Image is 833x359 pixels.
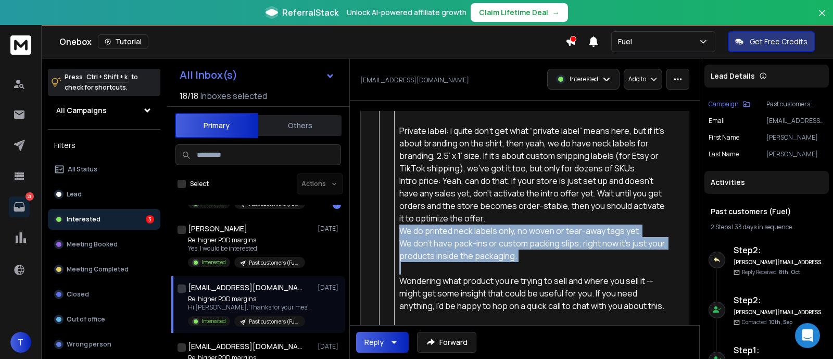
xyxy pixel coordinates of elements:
p: Yes, I would be interested. [188,244,305,253]
span: 33 days in sequence [735,222,792,231]
p: Interested [67,215,100,224]
span: → [552,7,560,18]
p: Press to check for shortcuts. [65,72,138,93]
button: Primary [175,113,258,138]
span: 2 Steps [711,222,731,231]
div: 3 [146,215,154,224]
button: Campaign [709,100,750,108]
button: Closed [48,284,160,305]
p: [DATE] [318,283,341,292]
button: Interested3 [48,209,160,230]
h6: [PERSON_NAME][EMAIL_ADDRESS][DOMAIN_NAME] [734,308,825,316]
button: Reply [356,332,409,353]
p: Wrong person [67,340,111,349]
h1: [PERSON_NAME] [188,224,247,234]
span: Ctrl + Shift + k [85,71,129,83]
button: Lead [48,184,160,205]
p: Meeting Completed [67,265,129,274]
span: ReferralStack [282,6,338,19]
a: 21 [9,196,30,217]
p: Interested [570,75,598,83]
p: Past customers (Fuel) [249,318,299,326]
button: Meeting Completed [48,259,160,280]
h6: [PERSON_NAME][EMAIL_ADDRESS][DOMAIN_NAME] [734,258,825,266]
button: All Campaigns [48,100,160,121]
h1: [EMAIL_ADDRESS][DOMAIN_NAME] [188,341,302,352]
p: Lead Details [711,71,755,81]
h1: All Campaigns [56,105,107,116]
p: [PERSON_NAME] [766,150,825,158]
span: 10th, Sep [769,318,792,326]
p: All Status [68,165,97,174]
label: Select [190,180,209,188]
div: Open Intercom Messenger [795,323,820,348]
p: Lead [67,190,82,199]
p: Get Free Credits [750,36,807,47]
div: Onebox [59,34,565,49]
p: [EMAIL_ADDRESS][DOMAIN_NAME] [766,117,825,125]
h1: Past customers (Fuel) [711,206,823,217]
button: All Status [48,159,160,180]
p: Interested [201,317,226,325]
button: Get Free Credits [728,31,815,52]
p: Past customers (Fuel) [249,259,299,267]
p: Fuel [618,36,636,47]
button: Forward [417,332,476,353]
div: 1 [333,201,341,209]
p: [DATE] [318,342,341,351]
p: Reply Received [742,268,800,276]
h1: All Inbox(s) [180,70,237,80]
button: Tutorial [98,34,148,49]
p: Contacted [742,318,792,326]
p: Hi [PERSON_NAME], Thanks for your message! I’ve [188,303,313,312]
button: Out of office [48,309,160,330]
li: Private label: I quite don’t get what “private label” means here, but if it’s about branding on t... [399,125,666,175]
div: Activities [704,171,829,194]
button: T [10,332,31,353]
p: Re: higher POD margins [188,236,305,244]
p: [PERSON_NAME] [766,133,825,142]
p: Last Name [709,150,739,158]
div: Best, [399,325,666,337]
span: 8th, Oct [779,268,800,276]
h3: Filters [48,138,160,153]
h1: [EMAIL_ADDRESS][DOMAIN_NAME] [188,282,302,293]
p: Out of office [67,315,105,324]
span: 18 / 18 [180,90,198,102]
button: Claim Lifetime Deal→ [471,3,568,22]
li: We do printed neck labels only, no woven or tear-away tags yet. [399,225,666,237]
h6: Step 2 : [734,294,825,306]
button: Others [258,114,342,137]
p: [EMAIL_ADDRESS][DOMAIN_NAME] [360,76,469,84]
div: Wondering what product you’re trying to sell and where you sell it — might get some insight that ... [399,275,666,312]
button: All Inbox(s) [171,65,343,85]
li: Intro price: Yeah, can do that. If your store is just set up and doesn’t have any sales yet, don’... [399,175,666,225]
p: Meeting Booked [67,240,118,249]
p: Re: higher POD margins [188,295,313,303]
p: Unlock AI-powered affiliate growth [347,7,466,18]
li: We don’t have pack-ins or custom packing slips; right now it’s just your products inside the pack... [399,237,666,262]
p: 21 [26,192,34,201]
div: | [711,223,823,231]
p: Closed [67,290,89,299]
p: Interested [201,258,226,266]
p: [DATE] [318,225,341,233]
h6: Step 2 : [734,244,825,256]
h3: Inboxes selected [200,90,267,102]
p: First Name [709,133,739,142]
div: Reply [364,337,384,348]
p: Email [709,117,725,125]
button: Close banner [815,6,829,31]
p: Add to [628,75,646,83]
button: Wrong person [48,334,160,355]
h6: Step 1 : [734,344,825,356]
p: Past customers (Fuel) [766,100,825,108]
button: Meeting Booked [48,234,160,255]
p: Campaign [709,100,739,108]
